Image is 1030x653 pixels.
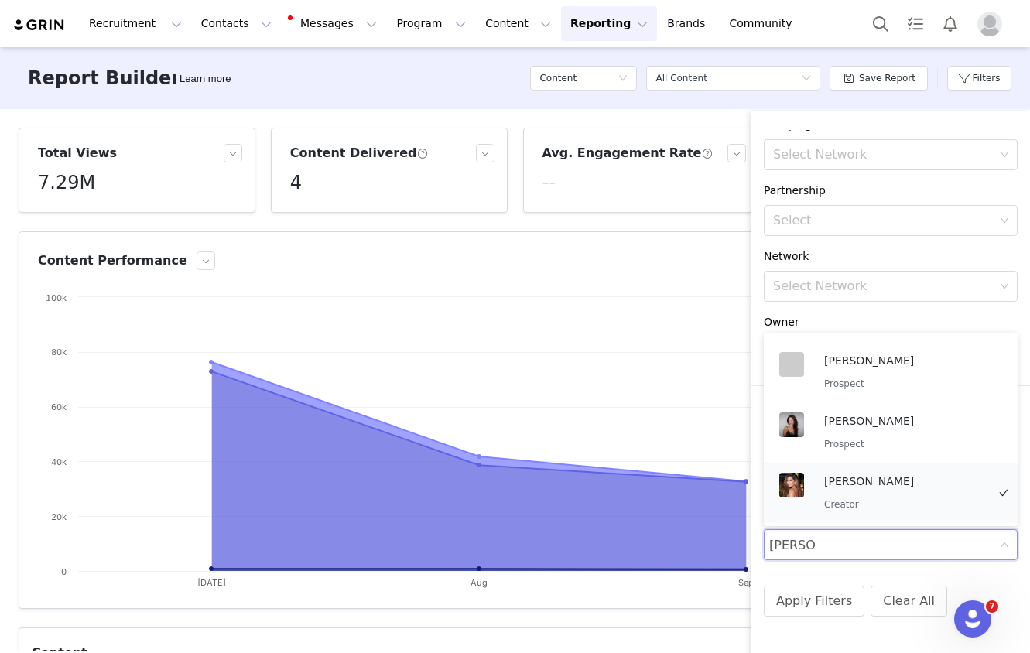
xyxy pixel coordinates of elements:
[999,368,1008,377] i: icon: check
[655,67,707,90] div: All Content
[80,6,191,41] button: Recruitment
[51,511,67,522] text: 20k
[290,169,302,197] h5: 4
[476,6,560,41] button: Content
[290,144,429,162] h3: Content Delivered
[387,6,475,41] button: Program
[720,6,809,41] a: Community
[542,169,556,197] h5: --
[51,402,67,412] text: 60k
[779,473,804,497] img: 84a2a073-648a-4ff6-b4d6-d0ee94cdf695--s.jpg
[773,147,994,162] div: Select Network
[864,6,898,41] button: Search
[61,566,67,577] text: 0
[954,600,991,638] iframe: Intercom live chat
[898,6,932,41] a: Tasks
[968,12,1018,36] button: Profile
[947,66,1011,91] button: Filters
[773,213,994,228] div: Select
[618,74,628,84] i: icon: down
[824,436,987,453] p: Prospect
[1000,150,1009,161] i: icon: down
[764,248,1018,265] div: Network
[764,183,1018,199] div: Partnership
[539,67,577,90] h5: Content
[1000,282,1009,292] i: icon: down
[830,66,928,91] button: Save Report
[824,375,987,392] p: Prospect
[471,577,488,588] text: Aug
[38,169,95,197] h5: 7.29M
[824,352,987,369] p: [PERSON_NAME]
[738,577,754,588] text: Sep
[802,74,811,84] i: icon: down
[764,586,864,617] button: Apply Filters
[824,412,987,429] p: [PERSON_NAME]
[51,347,67,357] text: 80k
[51,456,67,467] text: 40k
[561,6,657,41] button: Reporting
[824,496,987,513] p: Creator
[12,18,67,32] img: grin logo
[977,12,1002,36] img: placeholder-profile.jpg
[542,144,713,162] h3: Avg. Engagement Rate
[871,586,947,617] button: Clear All
[824,473,987,490] p: [PERSON_NAME]
[38,144,117,162] h3: Total Views
[1000,216,1009,227] i: icon: down
[282,6,386,41] button: Messages
[773,279,994,294] div: Select Network
[192,6,281,41] button: Contacts
[176,71,234,87] div: Tooltip anchor
[658,6,719,41] a: Brands
[986,600,998,613] span: 7
[197,577,226,588] text: [DATE]
[38,251,187,270] h3: Content Performance
[999,488,1008,497] i: icon: check
[933,6,967,41] button: Notifications
[28,64,180,92] h3: Report Builder
[764,314,1018,330] div: Owner
[779,412,804,437] img: bc98784b-18e9-4aff-8ded-2deb8e184cc4--s.jpg
[999,428,1008,437] i: icon: check
[46,292,67,303] text: 100k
